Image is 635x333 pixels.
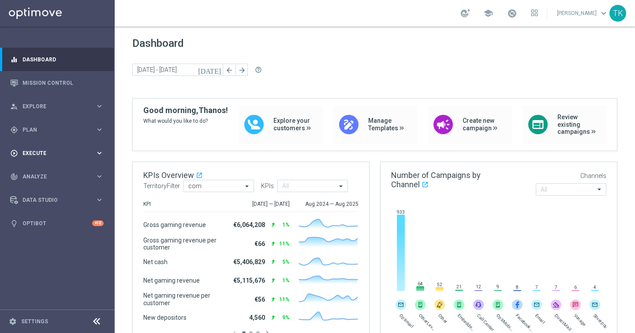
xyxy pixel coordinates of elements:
[10,219,18,227] i: lightbulb
[10,150,104,157] button: play_circle_outline Execute keyboard_arrow_right
[10,173,18,181] i: track_changes
[22,127,95,132] span: Plan
[10,220,104,227] button: lightbulb Optibot +10
[609,5,626,22] div: TK
[10,197,104,204] button: Data Studio keyboard_arrow_right
[9,318,17,325] i: settings
[22,174,95,179] span: Analyze
[10,79,104,87] button: Mission Control
[22,48,104,71] a: Dashboard
[22,151,95,156] span: Execute
[10,48,104,71] div: Dashboard
[10,196,95,204] div: Data Studio
[22,197,95,203] span: Data Studio
[10,149,95,157] div: Execute
[95,125,104,134] i: keyboard_arrow_right
[10,173,104,180] button: track_changes Analyze keyboard_arrow_right
[95,196,104,204] i: keyboard_arrow_right
[10,126,95,134] div: Plan
[10,126,104,133] button: gps_fixed Plan keyboard_arrow_right
[556,7,609,20] a: [PERSON_NAME]keyboard_arrow_down
[10,102,95,110] div: Explore
[599,8,609,18] span: keyboard_arrow_down
[10,102,18,110] i: person_search
[10,126,18,134] i: gps_fixed
[95,149,104,157] i: keyboard_arrow_right
[10,149,18,157] i: play_circle_outline
[10,103,104,110] button: person_search Explore keyboard_arrow_right
[10,71,104,95] div: Mission Control
[95,102,104,110] i: keyboard_arrow_right
[95,172,104,181] i: keyboard_arrow_right
[22,71,104,95] a: Mission Control
[10,212,104,235] div: Optibot
[21,319,48,324] a: Settings
[10,56,104,63] button: equalizer Dashboard
[92,220,104,226] div: +10
[10,56,18,64] i: equalizer
[483,8,493,18] span: school
[22,104,95,109] span: Explore
[10,173,95,181] div: Analyze
[22,212,92,235] a: Optibot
